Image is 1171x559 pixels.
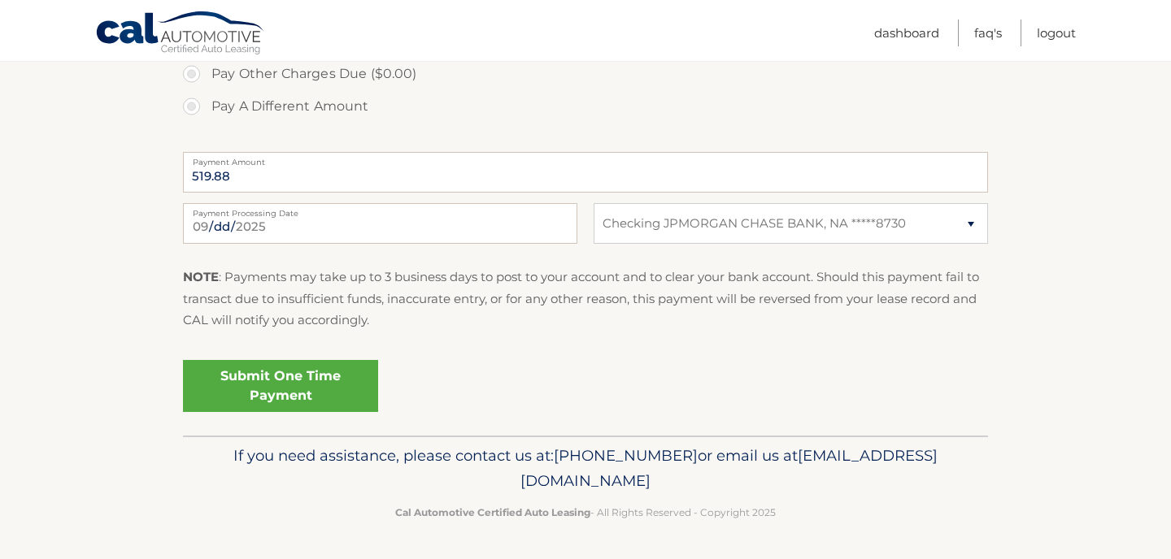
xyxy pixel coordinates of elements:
[974,19,1002,46] a: FAQ's
[95,11,266,58] a: Cal Automotive
[554,446,698,465] span: [PHONE_NUMBER]
[194,504,977,521] p: - All Rights Reserved - Copyright 2025
[183,360,378,412] a: Submit One Time Payment
[183,203,577,244] input: Payment Date
[183,152,988,193] input: Payment Amount
[395,506,590,518] strong: Cal Automotive Certified Auto Leasing
[1037,19,1076,46] a: Logout
[183,269,219,284] strong: NOTE
[183,58,988,90] label: Pay Other Charges Due ($0.00)
[183,90,988,123] label: Pay A Different Amount
[183,152,988,165] label: Payment Amount
[874,19,939,46] a: Dashboard
[183,266,988,331] p: : Payments may take up to 3 business days to post to your account and to clear your bank account....
[194,443,977,495] p: If you need assistance, please contact us at: or email us at
[183,203,577,216] label: Payment Processing Date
